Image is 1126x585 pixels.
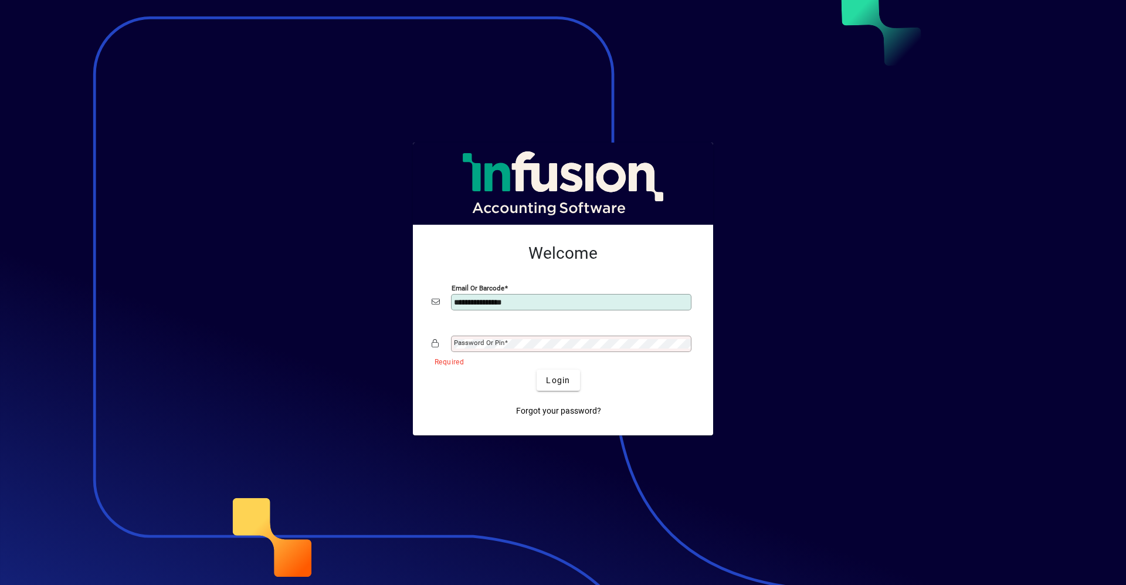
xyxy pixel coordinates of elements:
[537,370,579,391] button: Login
[546,374,570,387] span: Login
[435,355,685,367] mat-error: Required
[516,405,601,417] span: Forgot your password?
[454,339,504,347] mat-label: Password or Pin
[432,244,694,263] h2: Welcome
[452,284,504,292] mat-label: Email or Barcode
[511,400,606,421] a: Forgot your password?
